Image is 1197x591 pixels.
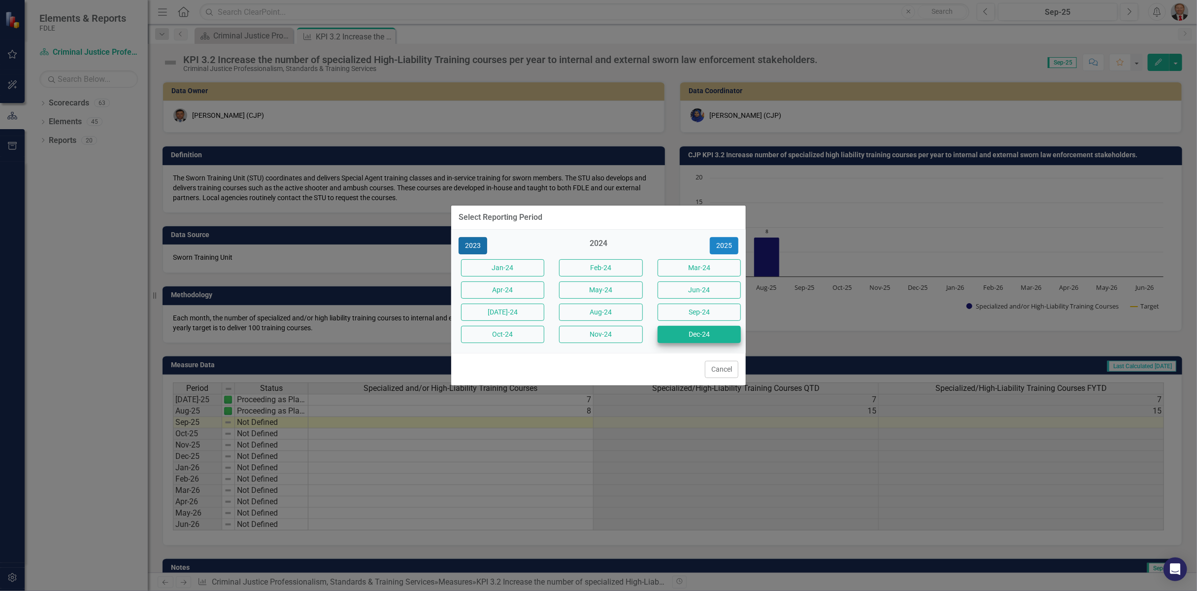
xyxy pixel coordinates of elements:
[658,326,741,343] button: Dec-24
[710,237,738,254] button: 2025
[557,238,640,254] div: 2024
[461,326,544,343] button: Oct-24
[658,304,741,321] button: Sep-24
[559,326,642,343] button: Nov-24
[559,259,642,277] button: Feb-24
[658,281,741,299] button: Jun-24
[461,259,544,277] button: Jan-24
[459,237,487,254] button: 2023
[459,213,542,222] div: Select Reporting Period
[461,281,544,299] button: Apr-24
[658,259,741,277] button: Mar-24
[705,361,738,378] button: Cancel
[461,304,544,321] button: [DATE]-24
[1164,557,1187,581] div: Open Intercom Messenger
[559,281,642,299] button: May-24
[559,304,642,321] button: Aug-24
